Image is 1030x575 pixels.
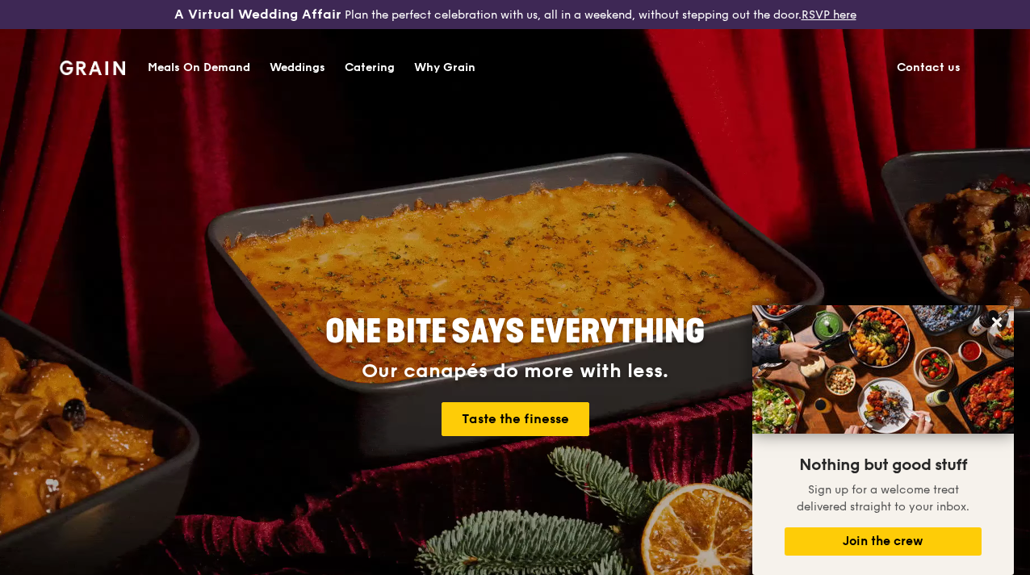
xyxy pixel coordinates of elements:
[414,44,475,92] div: Why Grain
[442,402,589,436] a: Taste the finesse
[799,455,967,475] span: Nothing but good stuff
[984,309,1010,335] button: Close
[260,44,335,92] a: Weddings
[802,8,856,22] a: RSVP here
[60,61,125,75] img: Grain
[224,360,806,383] div: Our canapés do more with less.
[785,527,982,556] button: Join the crew
[345,44,395,92] div: Catering
[335,44,404,92] a: Catering
[797,483,969,514] span: Sign up for a welcome treat delivered straight to your inbox.
[60,42,125,90] a: GrainGrain
[172,6,859,23] div: Plan the perfect celebration with us, all in a weekend, without stepping out the door.
[270,44,325,92] div: Weddings
[887,44,970,92] a: Contact us
[752,305,1014,434] img: DSC07876-Edit02-Large.jpeg
[404,44,485,92] a: Why Grain
[148,44,250,92] div: Meals On Demand
[174,6,341,23] h3: A Virtual Wedding Affair
[325,313,705,351] span: ONE BITE SAYS EVERYTHING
